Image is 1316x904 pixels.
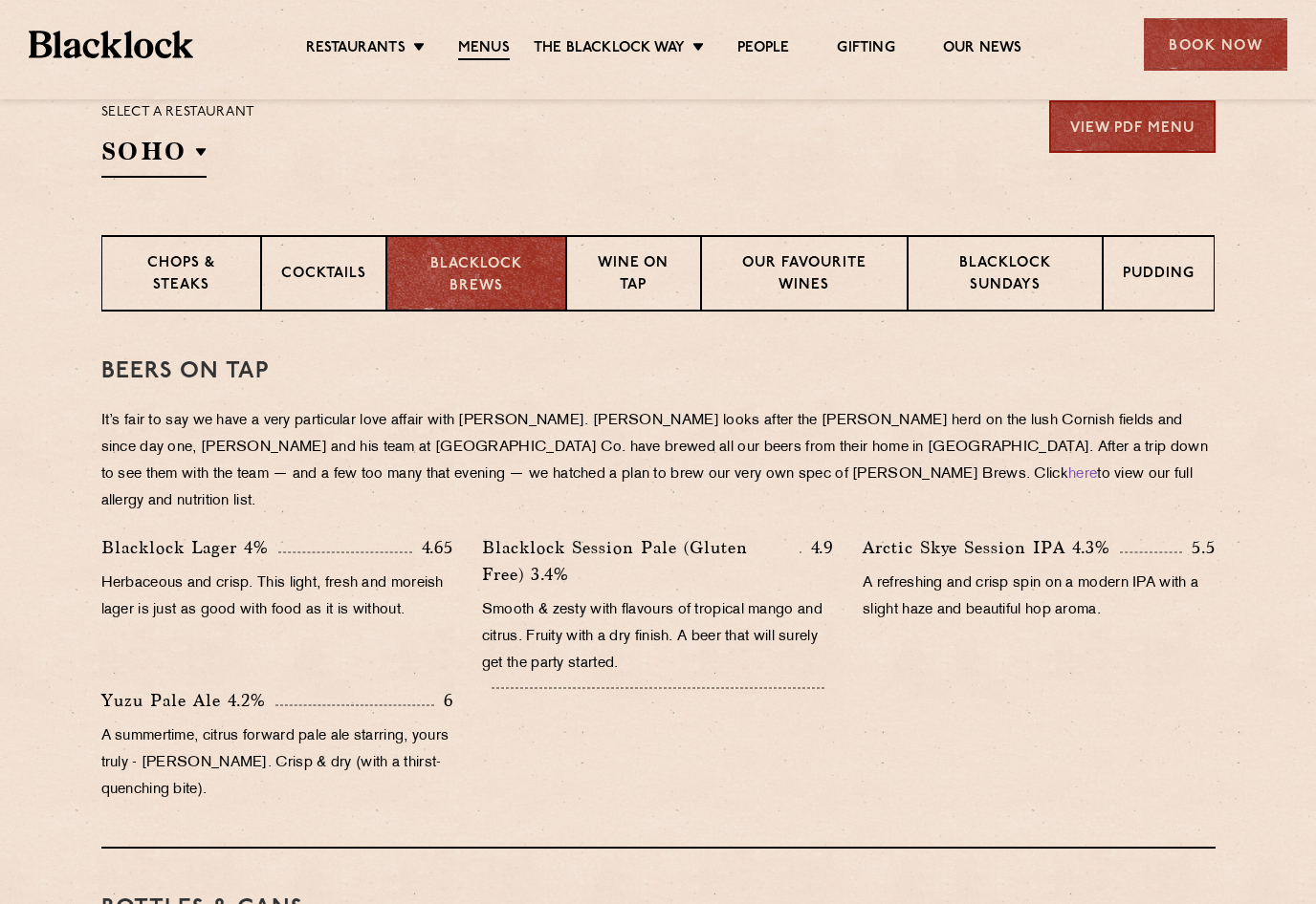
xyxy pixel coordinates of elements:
[863,534,1120,561] p: Arctic Skye Session IPA 4.3%
[121,253,242,298] p: Chops & Steaks
[534,39,685,58] a: The Blacklock Way
[434,688,453,713] p: 6
[101,687,275,714] p: Yuzu Pale Ale 4.2%
[412,535,453,560] p: 4.65
[101,408,1216,515] p: It’s fair to say we have a very particular love affair with [PERSON_NAME]. [PERSON_NAME] looks af...
[101,534,278,561] p: Blacklock Lager 4%
[306,39,406,58] a: Restaurants
[101,100,255,125] p: Select a restaurant
[737,39,789,58] a: People
[928,253,1084,298] p: Blacklock Sundays
[281,264,366,288] p: Cocktails
[1123,264,1195,288] p: Pudding
[586,253,681,298] p: Wine on Tap
[101,570,453,624] p: Herbaceous and crisp. This light, fresh and moreish lager is just as good with food as it is with...
[1182,535,1216,560] p: 5.5
[482,597,834,678] p: Smooth & zesty with flavours of tropical mango and citrus. Fruity with a dry finish. A beer that ...
[1049,100,1216,153] a: View PDF Menu
[406,254,546,297] p: Blacklock Brews
[482,534,800,588] p: Blacklock Session Pale (Gluten Free) 3.4%
[101,359,1216,384] h3: Beers on tap
[101,723,453,804] p: A summertime, citrus forward pale ale starring, yours truly - [PERSON_NAME]. Crisp & dry (with a ...
[458,39,510,60] a: Menus
[863,570,1215,624] p: A refreshing and crisp spin on a modern IPA with a slight haze and beautiful hop aroma.
[801,535,835,560] p: 4.9
[1068,467,1097,482] a: here
[943,39,1022,58] a: Our News
[1144,18,1287,71] div: Book Now
[837,39,894,58] a: Gifting
[101,135,207,178] h2: SOHO
[721,253,888,298] p: Our favourite wines
[29,31,193,58] img: BL_Textured_Logo-footer-cropped.svg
